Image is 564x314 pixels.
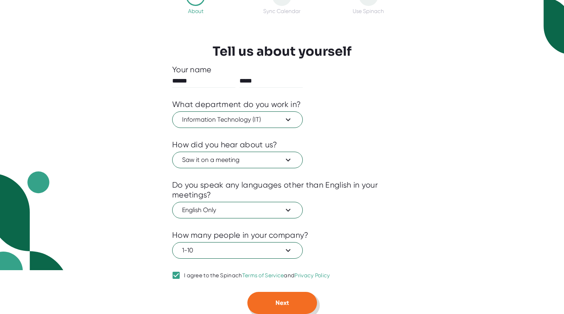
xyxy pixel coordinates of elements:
[172,152,303,168] button: Saw it on a meeting
[213,44,351,59] h3: Tell us about yourself
[263,8,300,14] div: Sync Calendar
[184,272,330,279] div: I agree to the Spinach and
[172,230,309,240] div: How many people in your company?
[182,246,293,255] span: 1-10
[172,140,277,150] div: How did you hear about us?
[353,8,384,14] div: Use Spinach
[172,202,303,218] button: English Only
[242,272,284,278] a: Terms of Service
[172,111,303,128] button: Information Technology (IT)
[172,180,392,200] div: Do you speak any languages other than English in your meetings?
[172,100,301,109] div: What department do you work in?
[182,115,293,124] span: Information Technology (IT)
[172,65,392,75] div: Your name
[275,299,289,306] span: Next
[182,205,293,215] span: English Only
[294,272,330,278] a: Privacy Policy
[172,242,303,259] button: 1-10
[182,155,293,165] span: Saw it on a meeting
[188,8,203,14] div: About
[247,292,317,314] button: Next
